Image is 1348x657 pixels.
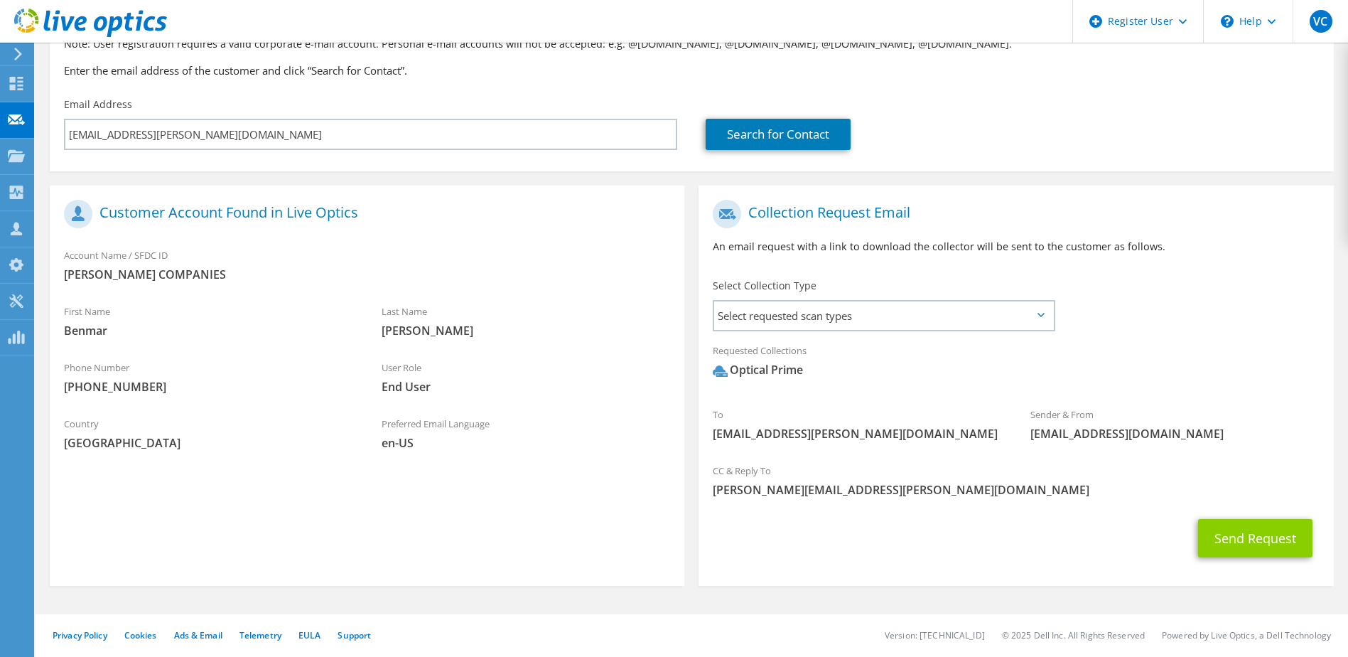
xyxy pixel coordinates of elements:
[64,435,353,451] span: [GEOGRAPHIC_DATA]
[1198,519,1312,557] button: Send Request
[713,279,816,293] label: Select Collection Type
[298,629,320,641] a: EULA
[64,267,670,282] span: [PERSON_NAME] COMPANIES
[239,629,281,641] a: Telemetry
[367,409,685,458] div: Preferred Email Language
[713,426,1002,442] span: [EMAIL_ADDRESS][PERSON_NAME][DOMAIN_NAME]
[699,336,1333,392] div: Requested Collections
[1030,426,1320,442] span: [EMAIL_ADDRESS][DOMAIN_NAME]
[713,482,1319,498] span: [PERSON_NAME][EMAIL_ADDRESS][PERSON_NAME][DOMAIN_NAME]
[382,379,671,395] span: End User
[885,629,985,641] li: Version: [TECHNICAL_ID]
[382,323,671,338] span: [PERSON_NAME]
[53,629,107,641] a: Privacy Policy
[64,323,353,338] span: Benmar
[1221,15,1234,28] svg: \n
[713,200,1312,228] h1: Collection Request Email
[714,301,1052,330] span: Select requested scan types
[382,435,671,451] span: en-US
[64,379,353,395] span: [PHONE_NUMBER]
[50,297,367,346] div: First Name
[699,400,1016,449] div: To
[1310,10,1332,33] span: VC
[64,97,132,112] label: Email Address
[50,353,367,402] div: Phone Number
[367,297,685,346] div: Last Name
[50,240,684,289] div: Account Name / SFDC ID
[1016,400,1334,449] div: Sender & From
[174,629,222,641] a: Ads & Email
[1162,629,1331,641] li: Powered by Live Optics, a Dell Technology
[50,409,367,458] div: Country
[338,629,371,641] a: Support
[124,629,157,641] a: Cookies
[64,200,663,228] h1: Customer Account Found in Live Optics
[706,119,851,150] a: Search for Contact
[64,63,1320,78] h3: Enter the email address of the customer and click “Search for Contact”.
[64,36,1320,52] p: Note: User registration requires a valid corporate e-mail account. Personal e-mail accounts will ...
[713,239,1319,255] p: An email request with a link to download the collector will be sent to the customer as follows.
[367,353,685,402] div: User Role
[1002,629,1145,641] li: © 2025 Dell Inc. All Rights Reserved
[699,456,1333,505] div: CC & Reply To
[713,362,803,378] div: Optical Prime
